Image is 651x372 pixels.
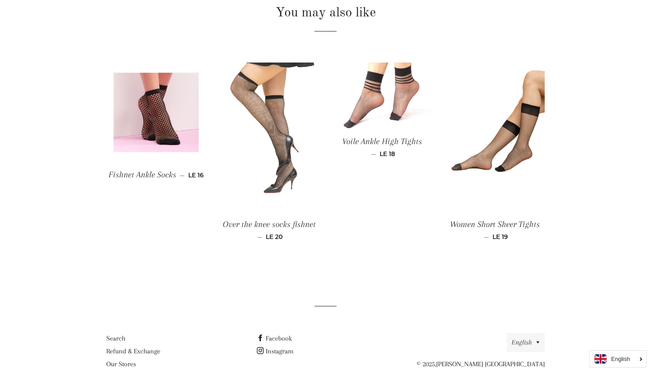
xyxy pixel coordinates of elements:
[380,150,395,158] span: LE 18
[407,359,545,370] p: © 2025,
[436,360,545,368] a: [PERSON_NAME] [GEOGRAPHIC_DATA]
[266,233,283,241] span: LE 20
[106,4,545,22] h2: You may also like
[108,170,176,180] span: Fishnet Ankle Socks
[342,137,422,146] span: Voile Ankle High Tights
[106,334,125,342] a: Search
[445,212,545,248] a: Women Short Sheer Tights — LE 19
[223,219,316,229] span: Over the knee socks fishnet
[611,356,630,362] i: English
[106,347,160,355] a: Refund & Exchange
[106,162,206,188] a: Fishnet Ankle Socks — LE 16
[332,129,432,165] a: Voile Ankle High Tights — LE 18
[371,150,376,158] span: —
[106,360,136,368] a: Our Stores
[507,333,545,352] button: English
[257,233,262,241] span: —
[188,171,204,179] span: LE 16
[594,354,642,364] a: English
[484,233,489,241] span: —
[450,219,540,229] span: Women Short Sheer Tights
[257,334,292,342] a: Facebook
[257,347,294,355] a: Instagram
[492,233,508,241] span: LE 19
[219,212,319,248] a: Over the knee socks fishnet — LE 20
[180,171,185,179] span: —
